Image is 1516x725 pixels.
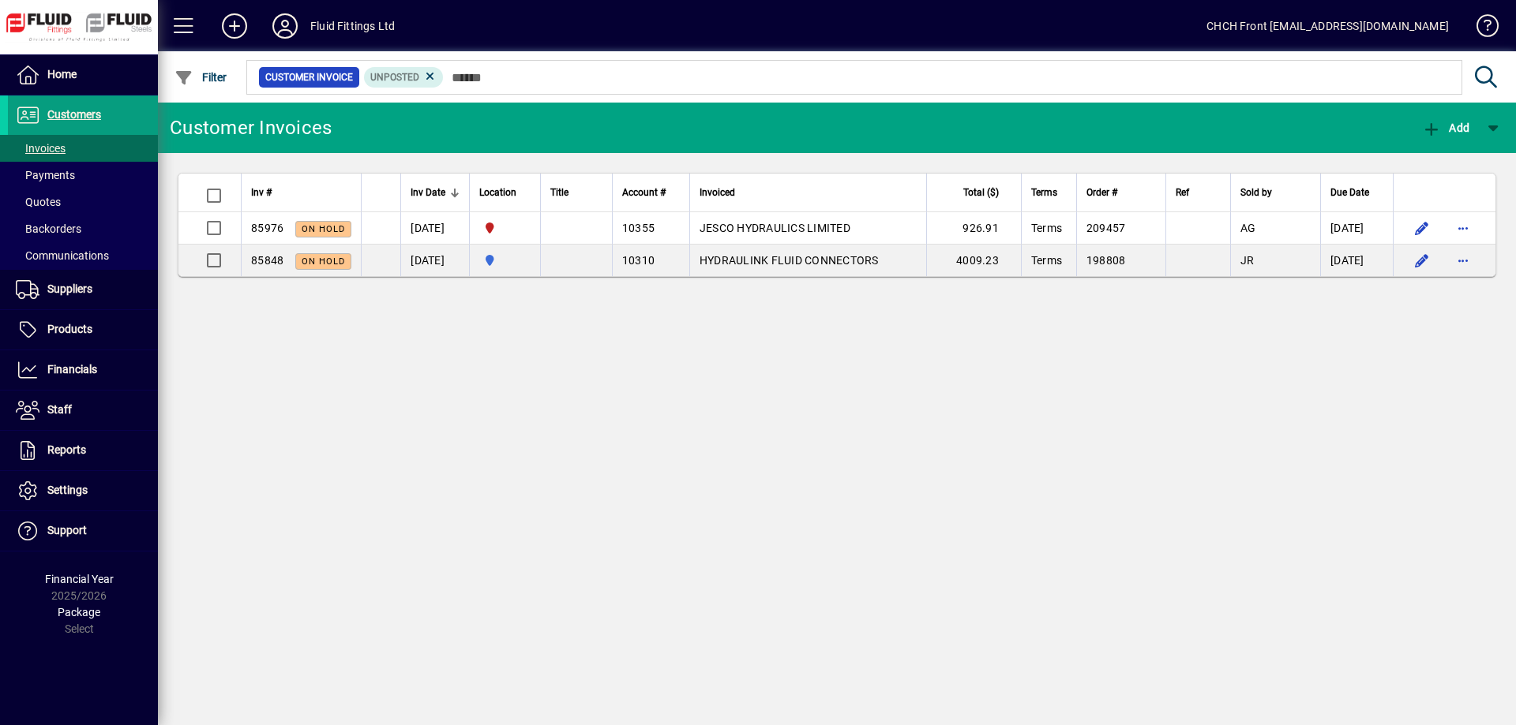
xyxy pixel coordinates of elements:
[1450,215,1476,241] button: More options
[16,196,61,208] span: Quotes
[47,108,101,121] span: Customers
[700,184,735,201] span: Invoiced
[1086,254,1126,267] span: 198808
[411,184,460,201] div: Inv Date
[8,310,158,349] a: Products
[622,222,655,234] span: 10355
[47,323,92,335] span: Products
[47,524,87,536] span: Support
[265,69,353,85] span: Customer Invoice
[8,270,158,309] a: Suppliers
[302,256,345,267] span: On hold
[8,215,158,242] a: Backorders
[1240,254,1255,267] span: JR
[1176,184,1221,201] div: Ref
[1465,3,1496,54] a: Knowledge Base
[47,282,92,295] span: Suppliers
[550,184,568,201] span: Title
[1422,121,1469,134] span: Add
[1418,114,1473,142] button: Add
[400,245,469,276] td: [DATE]
[8,135,158,162] a: Invoices
[8,391,158,430] a: Staff
[1409,215,1435,241] button: Edit
[411,184,445,201] span: Inv Date
[16,169,75,181] span: Payments
[1330,184,1369,201] span: Due Date
[700,184,917,201] div: Invoiced
[1086,222,1126,234] span: 209457
[1086,184,1117,201] span: Order #
[47,403,72,416] span: Staff
[47,363,97,376] span: Financials
[1240,184,1311,201] div: Sold by
[209,12,260,40] button: Add
[58,606,100,618] span: Package
[1320,245,1393,276] td: [DATE]
[479,184,531,201] div: Location
[700,222,850,234] span: JESCO HYDRAULICS LIMITED
[936,184,1013,201] div: Total ($)
[310,13,395,39] div: Fluid Fittings Ltd
[700,254,879,267] span: HYDRAULINK FLUID CONNECTORS
[400,212,469,245] td: [DATE]
[1450,248,1476,273] button: More options
[1086,184,1156,201] div: Order #
[963,184,999,201] span: Total ($)
[16,222,81,235] span: Backorders
[1031,254,1062,267] span: Terms
[170,115,332,140] div: Customer Invoices
[251,222,283,234] span: 85976
[926,245,1021,276] td: 4009.23
[302,224,345,234] span: On hold
[171,63,231,92] button: Filter
[16,249,109,262] span: Communications
[260,12,310,40] button: Profile
[1031,222,1062,234] span: Terms
[364,67,444,88] mat-chip: Customer Invoice Status: Unposted
[1240,184,1272,201] span: Sold by
[926,212,1021,245] td: 926.91
[8,471,158,510] a: Settings
[8,511,158,551] a: Support
[1240,222,1256,234] span: AG
[45,573,114,585] span: Financial Year
[622,254,655,267] span: 10310
[174,71,227,84] span: Filter
[1206,13,1449,39] div: CHCH Front [EMAIL_ADDRESS][DOMAIN_NAME]
[622,184,666,201] span: Account #
[8,431,158,470] a: Reports
[1330,184,1383,201] div: Due Date
[8,242,158,269] a: Communications
[8,162,158,189] a: Payments
[479,219,531,237] span: FLUID FITTINGS CHRISTCHURCH
[8,189,158,215] a: Quotes
[1409,248,1435,273] button: Edit
[47,68,77,80] span: Home
[550,184,602,201] div: Title
[251,184,272,201] span: Inv #
[16,142,66,155] span: Invoices
[1320,212,1393,245] td: [DATE]
[251,254,283,267] span: 85848
[8,55,158,95] a: Home
[251,184,351,201] div: Inv #
[370,72,419,83] span: Unposted
[479,252,531,269] span: AUCKLAND
[622,184,680,201] div: Account #
[1031,184,1057,201] span: Terms
[47,484,88,496] span: Settings
[47,443,86,456] span: Reports
[479,184,516,201] span: Location
[1176,184,1189,201] span: Ref
[8,350,158,390] a: Financials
